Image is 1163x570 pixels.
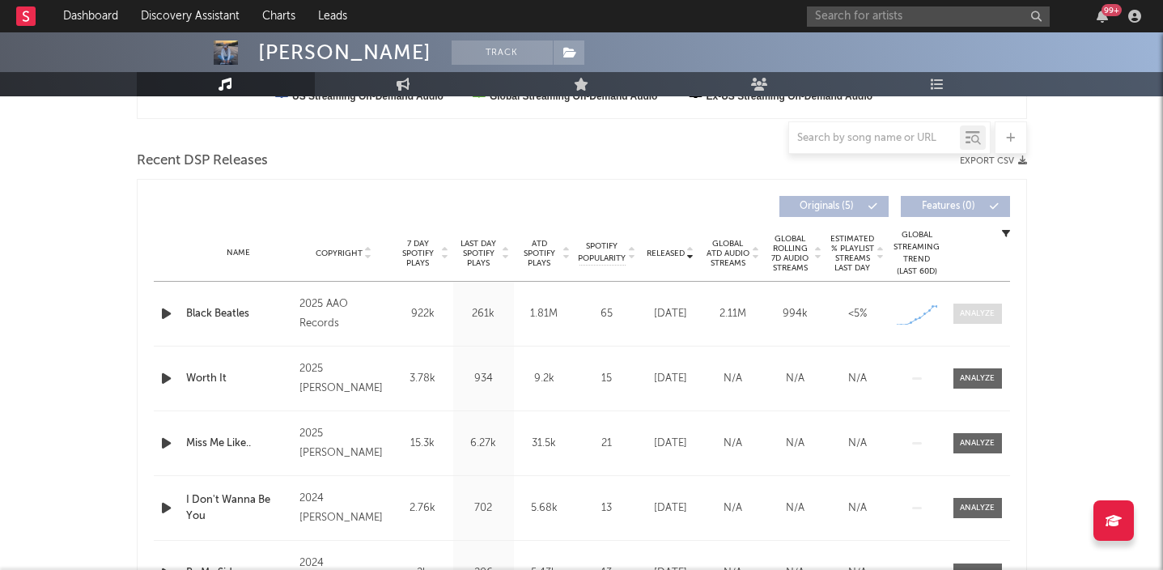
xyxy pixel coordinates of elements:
span: Features ( 0 ) [911,202,986,211]
div: 15 [579,371,635,387]
span: 7 Day Spotify Plays [397,239,439,268]
div: 13 [579,500,635,517]
div: 702 [457,500,510,517]
a: Worth It [186,371,292,387]
div: 9.2k [518,371,571,387]
div: N/A [768,500,822,517]
div: [DATE] [643,306,698,322]
div: 994k [768,306,822,322]
div: [DATE] [643,436,698,452]
div: 2024 [PERSON_NAME] [299,489,388,528]
a: I Don't Wanna Be You [186,492,292,524]
div: 2.11M [706,306,760,322]
button: 99+ [1097,10,1108,23]
div: <5% [830,306,885,322]
div: 5.68k [518,500,571,517]
div: 21 [579,436,635,452]
span: Originals ( 5 ) [790,202,864,211]
div: N/A [706,500,760,517]
span: ATD Spotify Plays [518,239,561,268]
div: N/A [830,371,885,387]
span: Spotify Popularity [578,240,626,265]
div: 2.76k [397,500,449,517]
div: [DATE] [643,500,698,517]
div: 3.78k [397,371,449,387]
div: [DATE] [643,371,698,387]
div: 1.81M [518,306,571,322]
text: Global Streaming On-Demand Audio [489,91,657,102]
button: Track [452,40,553,65]
span: Global ATD Audio Streams [706,239,750,268]
span: Released [647,249,685,258]
text: Ex-US Streaming On-Demand Audio [706,91,872,102]
input: Search for artists [807,6,1050,27]
span: Estimated % Playlist Streams Last Day [830,234,875,273]
div: N/A [830,436,885,452]
div: Global Streaming Trend (Last 60D) [893,229,941,278]
div: 2025 AAO Records [299,295,388,334]
div: N/A [768,371,822,387]
span: Global Rolling 7D Audio Streams [768,234,813,273]
div: 31.5k [518,436,571,452]
a: Miss Me Like.. [186,436,292,452]
div: 65 [579,306,635,322]
div: 261k [457,306,510,322]
text: US Streaming On-Demand Audio [292,91,444,102]
button: Features(0) [901,196,1010,217]
div: N/A [706,371,760,387]
div: Name [186,247,292,259]
div: 2025 [PERSON_NAME] [299,359,388,398]
span: Copyright [316,249,363,258]
span: Last Day Spotify Plays [457,239,500,268]
div: N/A [768,436,822,452]
div: 922k [397,306,449,322]
div: 99 + [1101,4,1122,16]
div: 6.27k [457,436,510,452]
input: Search by song name or URL [789,132,960,145]
div: N/A [706,436,760,452]
div: 2025 [PERSON_NAME] [299,424,388,463]
button: Export CSV [960,156,1027,166]
a: Black Beatles [186,306,292,322]
span: Recent DSP Releases [137,151,268,171]
div: 934 [457,371,510,387]
button: Originals(5) [779,196,889,217]
div: N/A [830,500,885,517]
div: 15.3k [397,436,449,452]
div: [PERSON_NAME] [258,40,431,65]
